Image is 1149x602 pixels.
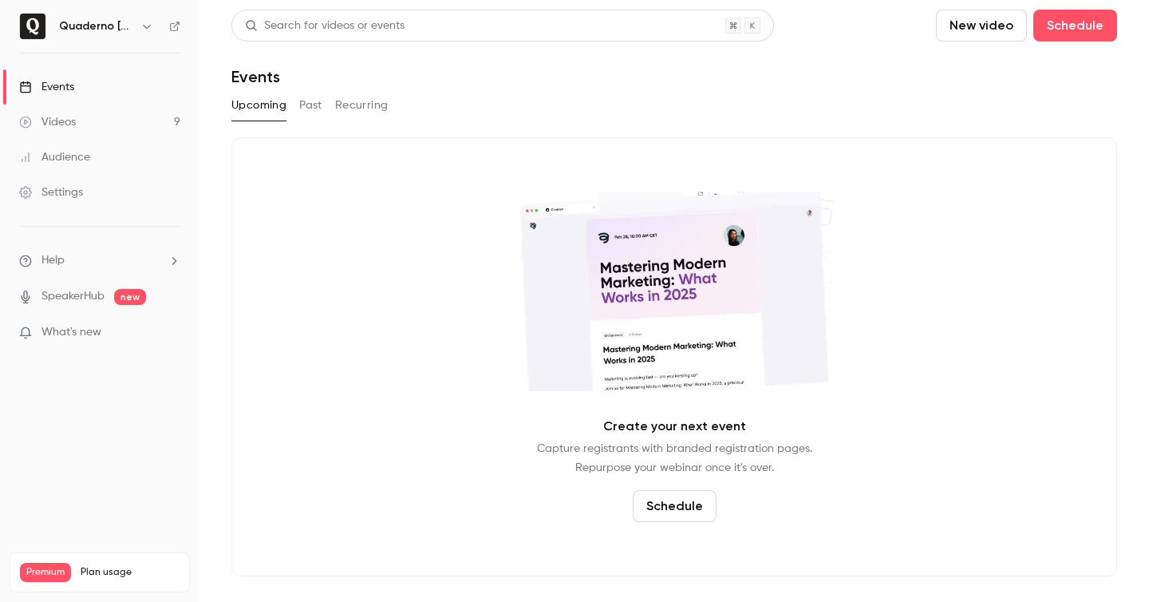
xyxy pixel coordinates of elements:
a: SpeakerHub [41,288,105,305]
button: New video [936,10,1027,42]
div: Videos [19,114,76,130]
span: Premium [20,563,71,582]
h1: Events [231,67,280,86]
li: help-dropdown-opener [19,252,180,269]
p: Create your next event [603,417,746,436]
button: Schedule [633,490,717,522]
h6: Quaderno [GEOGRAPHIC_DATA] [59,18,134,34]
div: Settings [19,184,83,200]
span: Plan usage [81,566,180,579]
button: Past [299,93,322,118]
p: Capture registrants with branded registration pages. Repurpose your webinar once it's over. [537,439,812,477]
iframe: Noticeable Trigger [161,326,180,340]
div: Audience [19,149,90,165]
div: Search for videos or events [245,18,405,34]
button: Recurring [335,93,389,118]
span: What's new [41,324,101,341]
button: Schedule [1033,10,1117,42]
span: new [114,289,146,305]
button: Upcoming [231,93,286,118]
span: Help [41,252,65,269]
div: Events [19,79,74,95]
img: Quaderno España [20,14,45,39]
